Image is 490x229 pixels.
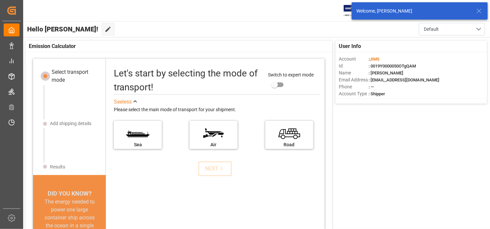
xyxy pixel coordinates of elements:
div: Road [269,141,310,148]
div: NEXT [205,165,225,173]
span: Account Type [339,90,369,97]
div: Add shipping details [50,120,91,127]
button: open menu [419,23,485,35]
span: : — [369,84,374,89]
div: Sea [117,141,158,148]
img: Exertis%20JAM%20-%20Email%20Logo.jpg_1722504956.jpg [344,5,367,17]
span: : [PERSON_NAME] [369,70,403,75]
div: Results [50,163,65,170]
span: Hello [PERSON_NAME]! [27,23,98,35]
span: Name [339,69,369,76]
button: NEXT [199,161,232,176]
div: Air [193,141,234,148]
span: : Shipper [369,91,385,96]
span: : [369,57,379,62]
span: : [EMAIL_ADDRESS][DOMAIN_NAME] [369,77,439,82]
span: JIMS [370,57,379,62]
span: Emission Calculator [29,42,76,50]
span: Id [339,63,369,69]
div: Let's start by selecting the mode of transport! [114,67,261,94]
span: Default [424,26,439,33]
div: Please select the main mode of transport for your shipment. [114,106,320,114]
div: DID YOU KNOW? [33,189,106,198]
span: Phone [339,83,369,90]
div: Select transport mode [52,68,101,84]
div: Welcome, [PERSON_NAME] [356,8,470,15]
span: Account [339,56,369,63]
span: : 0019Y0000050OTgQAM [369,64,416,69]
span: Switch to expert mode [268,72,314,77]
span: User Info [339,42,361,50]
div: See less [114,98,132,106]
span: Email Address [339,76,369,83]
